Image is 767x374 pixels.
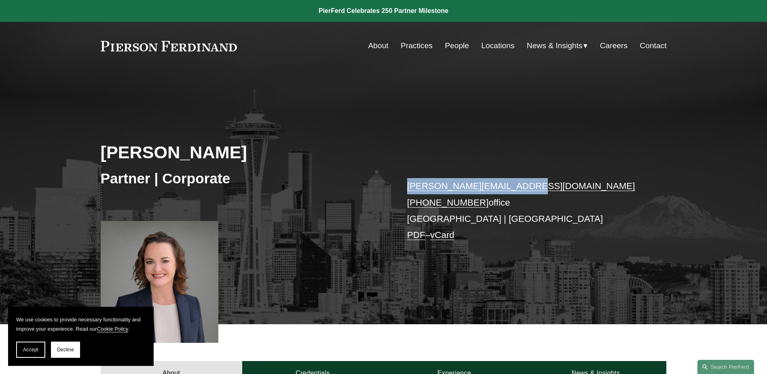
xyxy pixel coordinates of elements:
h3: Partner | Corporate [101,170,384,187]
span: Decline [57,347,74,353]
a: About [368,38,389,53]
span: News & Insights [527,39,583,53]
a: folder dropdown [527,38,588,53]
a: Contact [640,38,666,53]
span: Accept [23,347,38,353]
a: [PERSON_NAME][EMAIL_ADDRESS][DOMAIN_NAME] [407,181,635,191]
button: Decline [51,342,80,358]
a: Search this site [697,360,754,374]
h2: [PERSON_NAME] [101,142,384,163]
button: Accept [16,342,45,358]
a: Careers [600,38,628,53]
a: [PHONE_NUMBER] [407,198,489,208]
a: Locations [481,38,514,53]
a: People [445,38,469,53]
a: vCard [430,230,454,240]
section: Cookie banner [8,307,154,366]
a: Cookie Policy [97,326,128,332]
p: office [GEOGRAPHIC_DATA] | [GEOGRAPHIC_DATA] – [407,178,643,243]
a: Practices [401,38,433,53]
p: We use cookies to provide necessary functionality and improve your experience. Read our . [16,315,146,334]
a: PDF [407,230,425,240]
